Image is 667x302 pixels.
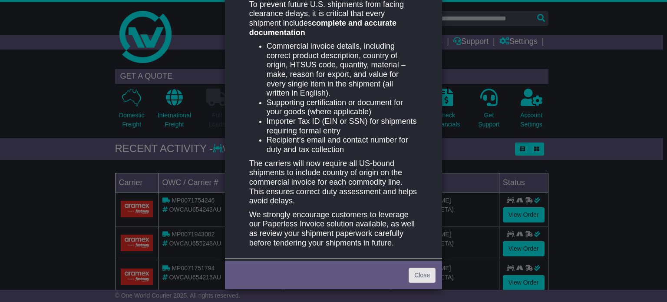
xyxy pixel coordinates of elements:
strong: complete and accurate documentation [249,19,396,37]
li: Supporting certification or document for your goods (where applicable) [267,98,418,117]
p: We strongly encourage customers to leverage our Paperless Invoice solution available, as well as ... [249,210,418,248]
a: Close [409,268,436,283]
li: Commercial invoice details, including correct product description, country of origin, HTSUS code,... [267,42,418,98]
li: Recipient’s email and contact number for duty and tax collection [267,136,418,154]
li: Importer Tax ID (EIN or SSN) for shipments requiring formal entry [267,117,418,136]
p: The carriers will now require all US-bound shipments to include country of origin on the commerci... [249,159,418,206]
